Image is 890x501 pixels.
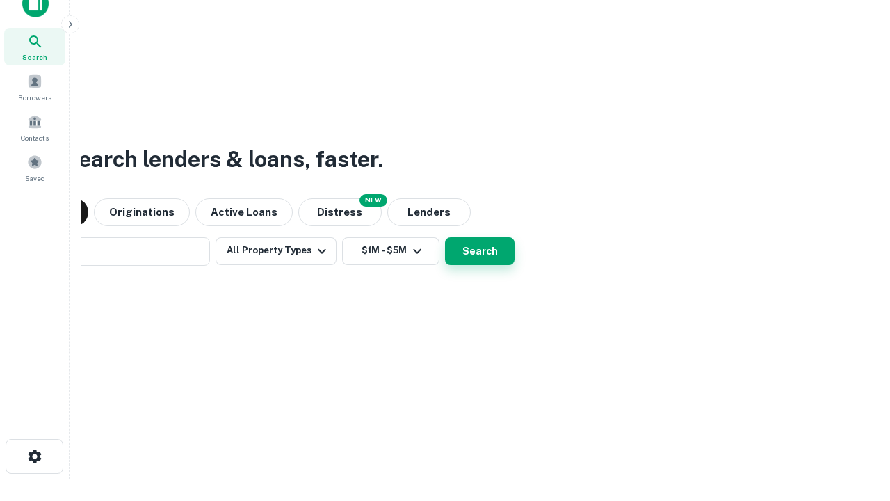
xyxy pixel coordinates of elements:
[298,198,382,226] button: Search distressed loans with lien and other non-mortgage details.
[4,68,65,106] a: Borrowers
[342,237,439,265] button: $1M - $5M
[22,51,47,63] span: Search
[387,198,471,226] button: Lenders
[94,198,190,226] button: Originations
[216,237,337,265] button: All Property Types
[4,149,65,186] a: Saved
[4,28,65,65] a: Search
[63,143,383,176] h3: Search lenders & loans, faster.
[820,390,890,456] iframe: Chat Widget
[445,237,515,265] button: Search
[18,92,51,103] span: Borrowers
[195,198,293,226] button: Active Loans
[21,132,49,143] span: Contacts
[359,194,387,207] div: NEW
[25,173,45,184] span: Saved
[4,109,65,146] a: Contacts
